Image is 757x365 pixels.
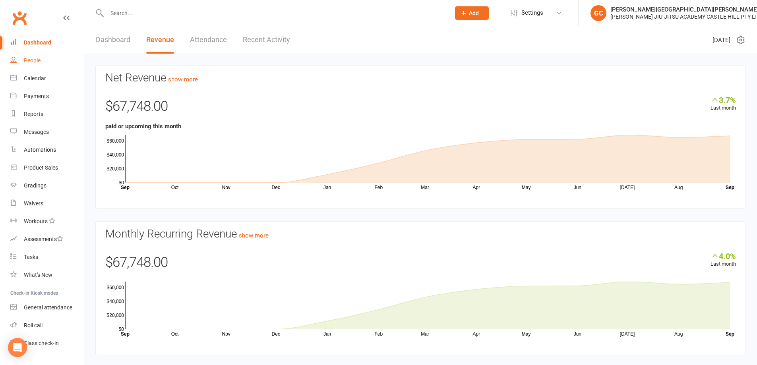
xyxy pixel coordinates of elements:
[24,340,59,346] div: Class check-in
[590,5,606,21] div: GC
[10,195,84,212] a: Waivers
[10,141,84,159] a: Automations
[10,248,84,266] a: Tasks
[24,200,43,207] div: Waivers
[10,266,84,284] a: What's New
[96,26,130,54] a: Dashboard
[10,8,29,28] a: Clubworx
[10,212,84,230] a: Workouts
[105,123,181,130] strong: paid or upcoming this month
[10,70,84,87] a: Calendar
[10,177,84,195] a: Gradings
[24,236,63,242] div: Assessments
[239,232,269,239] a: show more
[8,338,27,357] div: Open Intercom Messenger
[24,218,48,224] div: Workouts
[190,26,227,54] a: Attendance
[10,123,84,141] a: Messages
[24,322,43,328] div: Roll call
[105,251,736,278] div: $67,748.00
[24,39,51,46] div: Dashboard
[10,299,84,317] a: General attendance kiosk mode
[10,334,84,352] a: Class kiosk mode
[10,159,84,177] a: Product Sales
[105,8,445,19] input: Search...
[168,76,198,83] a: show more
[24,164,58,171] div: Product Sales
[24,304,72,311] div: General attendance
[10,105,84,123] a: Reports
[711,251,736,260] div: 4.0%
[10,317,84,334] a: Roll call
[105,72,736,84] h3: Net Revenue
[105,95,736,122] div: $67,748.00
[24,57,41,64] div: People
[10,52,84,70] a: People
[455,6,489,20] button: Add
[711,95,736,112] div: Last month
[24,182,46,189] div: Gradings
[24,147,56,153] div: Automations
[24,111,43,117] div: Reports
[712,35,730,45] span: [DATE]
[10,230,84,248] a: Assessments
[24,75,46,81] div: Calendar
[24,129,49,135] div: Messages
[711,95,736,104] div: 3.7%
[146,26,174,54] a: Revenue
[243,26,290,54] a: Recent Activity
[105,228,736,240] h3: Monthly Recurring Revenue
[521,4,543,22] span: Settings
[711,251,736,268] div: Last month
[24,254,38,260] div: Tasks
[10,87,84,105] a: Payments
[24,93,49,99] div: Payments
[24,272,52,278] div: What's New
[10,34,84,52] a: Dashboard
[469,10,479,16] span: Add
